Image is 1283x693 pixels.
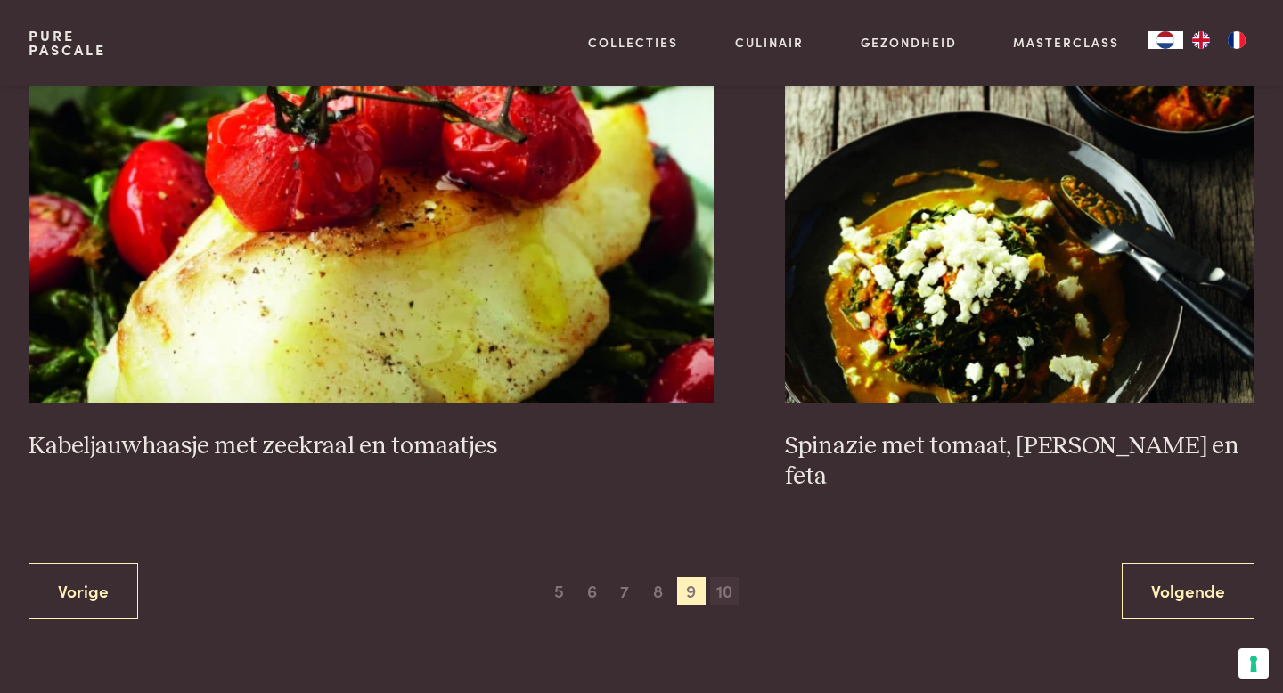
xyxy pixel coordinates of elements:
button: Uw voorkeuren voor toestemming voor trackingtechnologieën [1238,648,1269,679]
img: Kabeljauwhaasje met zeekraal en tomaatjes [29,46,715,403]
span: 5 [544,577,573,606]
h3: Spinazie met tomaat, [PERSON_NAME] en feta [785,431,1254,493]
a: Masterclass [1013,33,1119,52]
a: PurePascale [29,29,106,57]
a: Vorige [29,563,138,619]
a: NL [1148,31,1183,49]
span: 6 [577,577,606,606]
a: Culinair [735,33,804,52]
a: FR [1219,31,1254,49]
a: Volgende [1122,563,1254,619]
a: Collecties [588,33,678,52]
div: Language [1148,31,1183,49]
img: Spinazie met tomaat, kurkuma en feta [785,46,1254,403]
span: 10 [710,577,739,606]
a: EN [1183,31,1219,49]
span: 9 [677,577,706,606]
h3: Kabeljauwhaasje met zeekraal en tomaatjes [29,431,715,462]
ul: Language list [1183,31,1254,49]
a: Spinazie met tomaat, kurkuma en feta Spinazie met tomaat, [PERSON_NAME] en feta [785,46,1254,493]
aside: Language selected: Nederlands [1148,31,1254,49]
span: 7 [610,577,639,606]
a: Gezondheid [861,33,957,52]
span: 8 [644,577,673,606]
a: Kabeljauwhaasje met zeekraal en tomaatjes Kabeljauwhaasje met zeekraal en tomaatjes [29,46,715,461]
